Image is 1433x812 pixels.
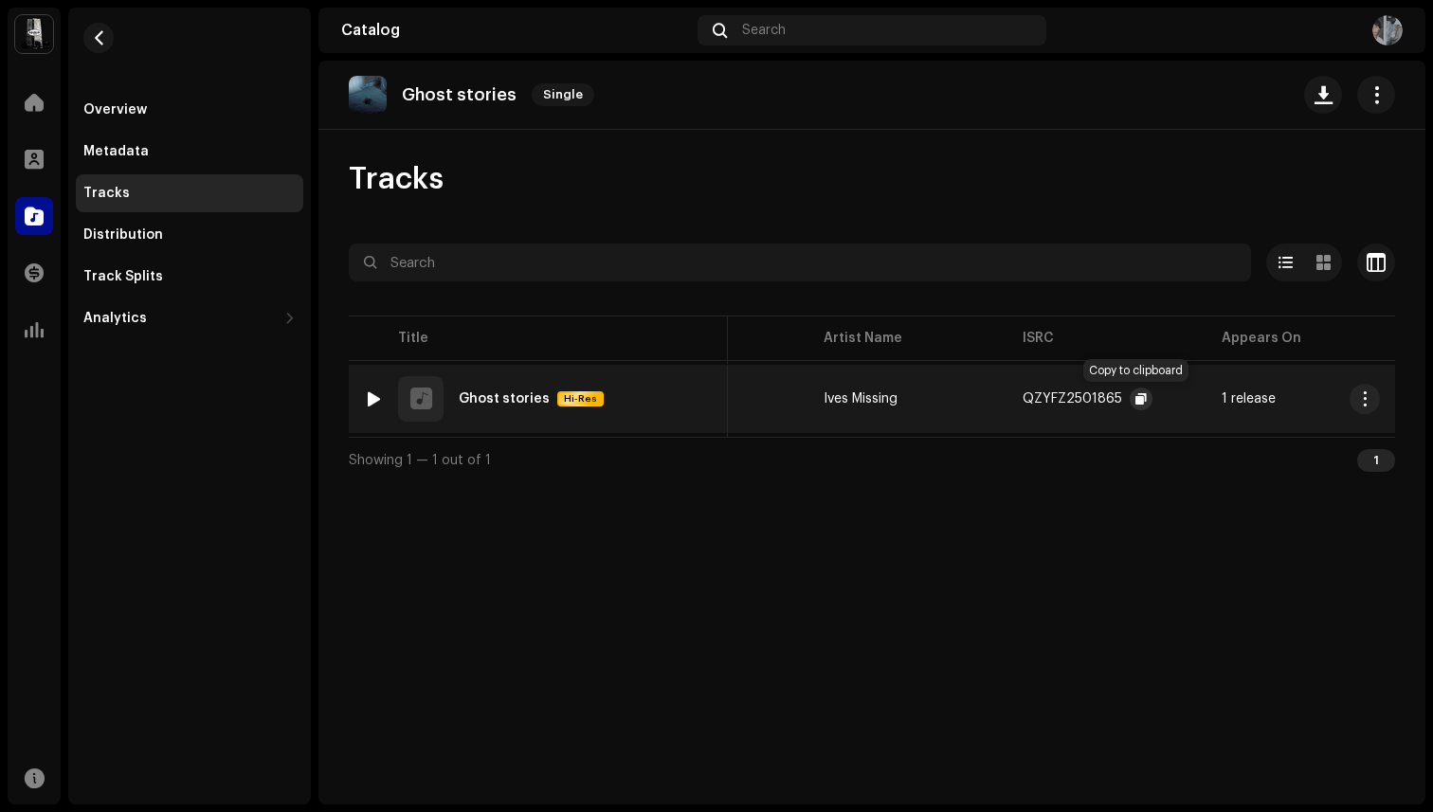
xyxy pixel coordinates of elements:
[824,392,898,406] div: Ives Missing
[76,174,303,212] re-m-nav-item: Tracks
[83,311,147,326] div: Analytics
[742,23,786,38] span: Search
[76,133,303,171] re-m-nav-item: Metadata
[824,392,992,406] span: Ives Missing
[532,83,594,106] span: Single
[76,216,303,254] re-m-nav-item: Distribution
[341,23,690,38] div: Catalog
[83,144,149,159] div: Metadata
[1357,449,1395,472] div: 1
[402,85,517,105] p: Ghost stories
[76,299,303,337] re-m-nav-dropdown: Analytics
[459,392,550,406] div: Ghost stories
[559,392,602,406] span: Hi-Res
[83,269,163,284] div: Track Splits
[76,91,303,129] re-m-nav-item: Overview
[1222,392,1276,406] div: 1 release
[15,15,53,53] img: 28cd5e4f-d8b3-4e3e-9048-38ae6d8d791a
[1023,392,1122,406] div: QZYFZ2501865
[349,454,491,467] span: Showing 1 — 1 out of 1
[349,76,387,114] img: 560db48a-bbd3-47d5-a5af-95344dd5c668
[1222,392,1390,406] span: 1 release
[83,227,163,243] div: Distribution
[349,244,1251,281] input: Search
[1372,15,1403,45] img: b2ab3afb-fd14-420f-8d83-8fea807d6555
[76,258,303,296] re-m-nav-item: Track Splits
[83,102,147,117] div: Overview
[83,186,130,201] div: Tracks
[349,160,444,198] span: Tracks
